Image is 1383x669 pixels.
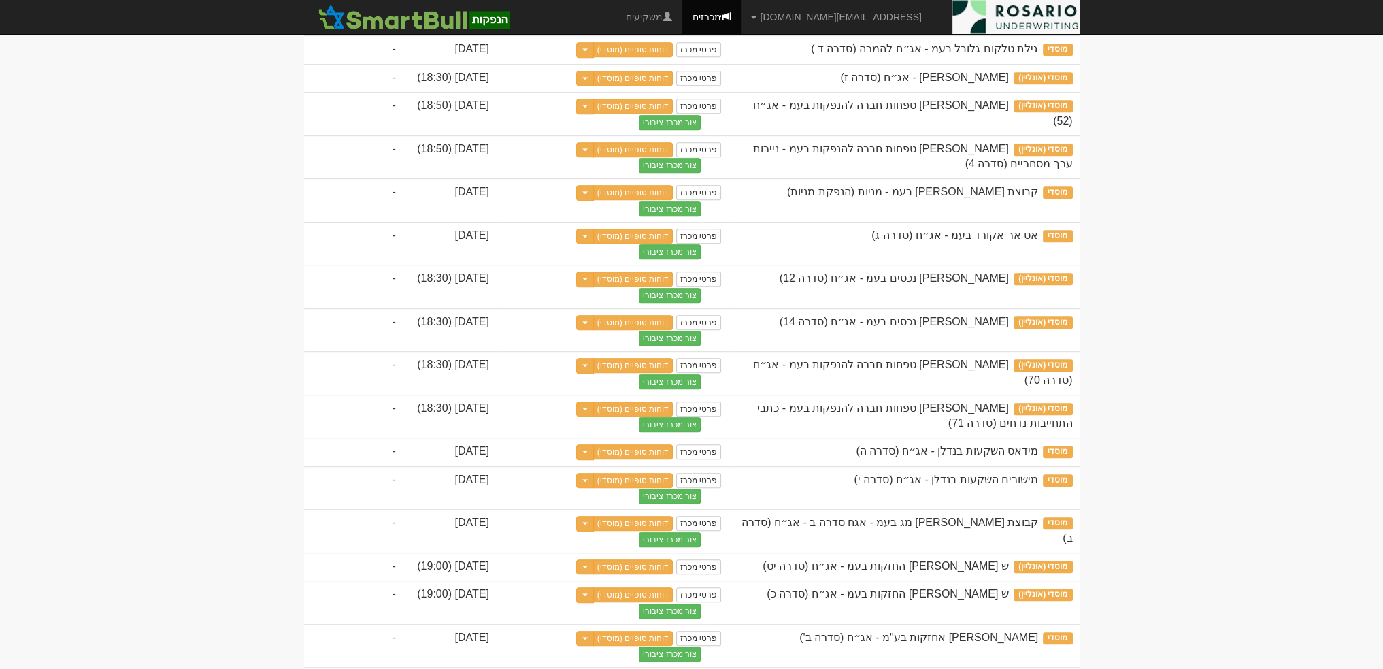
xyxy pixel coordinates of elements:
td: - [304,35,403,64]
button: צור מכרז ציבורי [639,244,701,259]
span: מזרחי טפחות חברה להנפקות בעמ - אג״ח (52) [753,99,1072,127]
span: מוסדי (אונליין) [1014,403,1073,415]
button: צור מכרז ציבורי [639,201,701,216]
td: [DATE] (18:50) [403,92,496,135]
span: אשטרום נכסים בעמ - אג״ח (סדרה 12) [780,272,1009,284]
td: [DATE] (18:30) [403,64,496,93]
td: [DATE] [403,438,496,466]
a: פרטי מכרז [676,315,721,330]
span: מזרחי טפחות חברה להנפקות בעמ - ניירות ערך מסחריים (סדרה 4) [753,143,1072,170]
span: מוסדי [1043,474,1072,487]
a: דוחות סופיים (מוסדי) [593,42,673,57]
td: [DATE] (19:00) [403,581,496,624]
a: דוחות סופיים (מוסדי) [593,473,673,488]
span: מוסדי (אונליין) [1014,144,1073,156]
td: - [304,92,403,135]
span: מוסדי [1043,632,1072,644]
a: פרטי מכרז [676,142,721,157]
td: [DATE] [403,178,496,222]
td: - [304,466,403,510]
a: פרטי מכרז [676,358,721,373]
a: פרטי מכרז [676,185,721,200]
a: פרטי מכרז [676,631,721,646]
td: - [304,135,403,179]
button: צור מכרז ציבורי [639,489,701,504]
a: פרטי מכרז [676,272,721,287]
button: צור מכרז ציבורי [639,532,701,547]
img: SmartBull Logo [314,3,514,31]
span: אשטרום נכסים בעמ - אג״ח (סדרה 14) [780,316,1009,327]
td: [DATE] (18:30) [403,395,496,438]
span: מוסדי (אונליין) [1014,100,1073,112]
span: מוסדי (אונליין) [1014,359,1073,372]
a: דוחות סופיים (מוסדי) [593,358,673,373]
span: סופרין אחזקות בע"מ - אג״ח (סדרה ב') [799,632,1038,643]
a: דוחות סופיים (מוסדי) [593,272,673,287]
span: מוסדי (אונליין) [1014,589,1073,601]
a: דוחות סופיים (מוסדי) [593,142,673,157]
button: צור מכרז ציבורי [639,374,701,389]
span: גילת טלקום גלובל בעמ - אג״ח להמרה (סדרה ד ) [811,43,1038,54]
td: [DATE] [403,222,496,265]
a: פרטי מכרז [676,587,721,602]
a: דוחות סופיים (מוסדי) [593,559,673,574]
a: פרטי מכרז [676,473,721,488]
a: פרטי מכרז [676,516,721,531]
span: מוסדי [1043,446,1072,458]
a: פרטי מכרז [676,229,721,244]
td: - [304,581,403,624]
td: - [304,308,403,352]
span: אלומיי קפיטל - אג״ח (סדרה ז) [840,71,1008,83]
a: פרטי מכרז [676,402,721,417]
span: מוסדי [1043,44,1072,56]
span: מוסדי [1043,186,1072,199]
td: - [304,265,403,308]
span: מוסדי (אונליין) [1014,561,1073,573]
td: [DATE] (18:30) [403,351,496,395]
a: דוחות סופיים (מוסדי) [593,444,673,459]
td: - [304,395,403,438]
span: ש שלמה החזקות בעמ - אג״ח (סדרה יט) [763,560,1009,572]
span: מזרחי טפחות חברה להנפקות בעמ - אג״ח (סדרה 70) [753,359,1072,386]
span: מוסדי [1043,230,1072,242]
button: צור מכרז ציבורי [639,158,701,173]
span: אס אר אקורד בעמ - אג״ח (סדרה ג) [871,229,1038,241]
span: קבוצת ברנד מג בעמ - אגח סדרה ב - אג״ח (סדרה ב) [742,517,1072,544]
a: פרטי מכרז [676,444,721,459]
button: צור מכרז ציבורי [639,288,701,303]
button: צור מכרז ציבורי [639,115,701,130]
button: צור מכרז ציבורי [639,331,701,346]
a: דוחות סופיים (מוסדי) [593,71,673,86]
td: - [304,351,403,395]
a: פרטי מכרז [676,99,721,114]
button: צור מכרז ציבורי [639,604,701,619]
span: מזרחי טפחות חברה להנפקות בעמ - כתבי התחייבות נדחים (סדרה 71) [757,402,1072,429]
td: [DATE] (18:30) [403,308,496,352]
a: דוחות סופיים (מוסדי) [593,99,673,114]
td: [DATE] (18:30) [403,265,496,308]
a: פרטי מכרז [676,559,721,574]
td: - [304,64,403,93]
span: מוסדי (אונליין) [1014,273,1073,285]
a: פרטי מכרז [676,71,721,86]
span: קבוצת אשטרום בעמ - מניות (הנפקת מניות) [787,186,1038,197]
span: מוסדי [1043,517,1072,529]
td: - [304,222,403,265]
td: [DATE] [403,466,496,510]
td: [DATE] [403,35,496,64]
td: - [304,553,403,581]
a: דוחות סופיים (מוסדי) [593,587,673,602]
td: [DATE] (18:50) [403,135,496,179]
span: ש שלמה החזקות בעמ - אג״ח (סדרה כ) [767,588,1009,600]
td: [DATE] [403,624,496,668]
button: צור מכרז ציבורי [639,417,701,432]
a: דוחות סופיים (מוסדי) [593,516,673,531]
span: מידאס השקעות בנדלן - אג״ח (סדרה ה) [856,445,1038,457]
span: מוסדי (אונליין) [1014,72,1073,84]
span: מישורים השקעות בנדלן - אג״ח (סדרה י) [854,474,1038,485]
span: מוסדי (אונליין) [1014,316,1073,329]
a: דוחות סופיים (מוסדי) [593,185,673,200]
a: פרטי מכרז [676,42,721,57]
td: - [304,509,403,553]
td: [DATE] (19:00) [403,553,496,581]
